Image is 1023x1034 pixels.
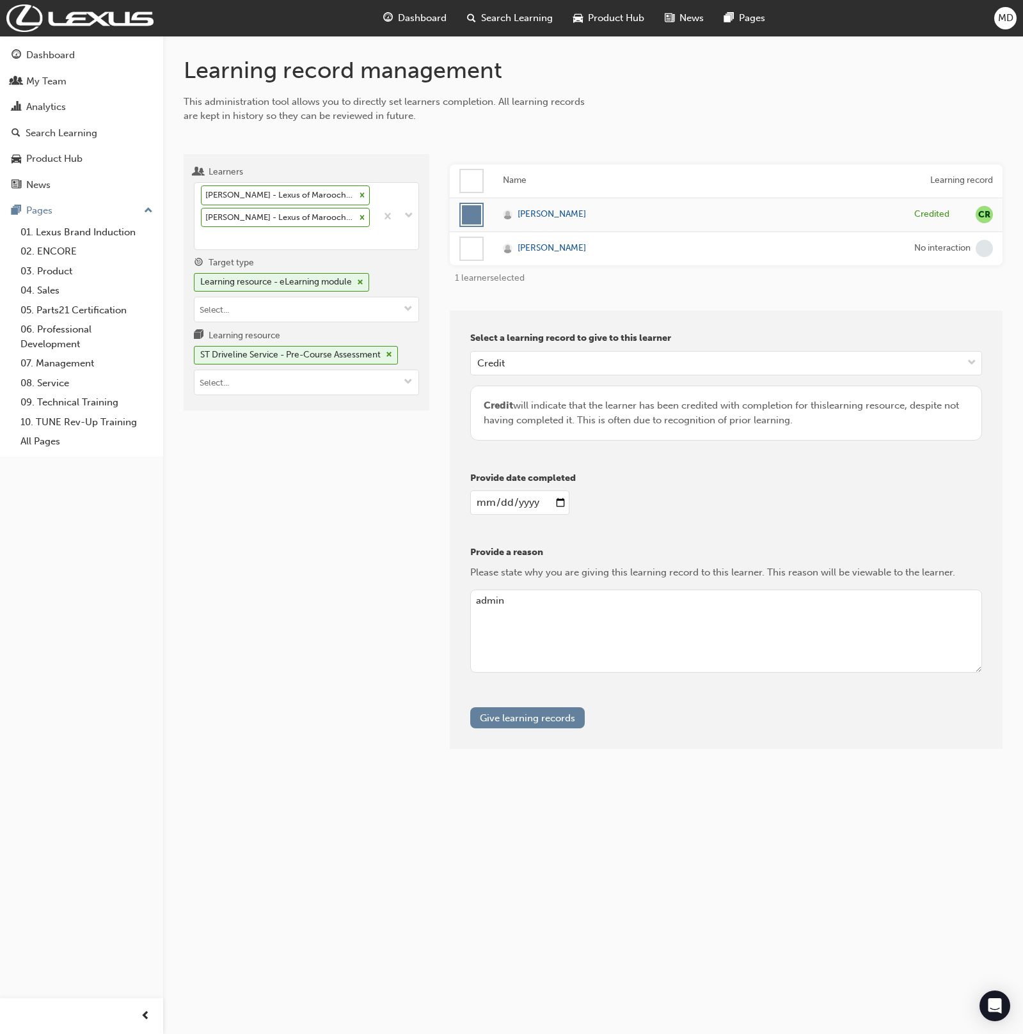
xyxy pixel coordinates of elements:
[398,297,418,322] button: toggle menu
[386,351,392,359] span: cross-icon
[5,70,158,93] a: My Team
[15,412,158,432] a: 10. TUNE Rev-Up Training
[470,490,569,515] input: enter a date
[470,567,955,578] span: Please state why you are giving this learning record to this learner. This reason will be viewabl...
[470,707,585,728] button: Give learning records
[15,320,158,354] a: 06. Professional Development
[5,173,158,197] a: News
[12,102,21,113] span: chart-icon
[5,121,158,145] a: Search Learning
[15,393,158,412] a: 09. Technical Training
[26,74,67,89] div: My Team
[503,207,895,222] a: [PERSON_NAME]
[141,1008,150,1024] span: prev-icon
[967,355,976,372] span: down-icon
[518,207,586,222] span: [PERSON_NAME]
[5,43,158,67] a: Dashboard
[209,166,243,178] div: Learners
[914,208,949,221] div: Credited
[998,11,1013,26] span: MD
[202,208,355,227] div: [PERSON_NAME] - Lexus of Maroochydore - [GEOGRAPHIC_DATA]
[209,256,254,269] div: Target type
[665,10,674,26] span: news-icon
[194,258,203,269] span: target-icon
[15,242,158,262] a: 02. ENCORE
[200,348,381,363] div: ST Driveline Service - Pre-Course Assessment
[739,11,765,26] span: Pages
[5,95,158,119] a: Analytics
[404,377,413,388] span: down-icon
[15,223,158,242] a: 01. Lexus Brand Induction
[12,50,21,61] span: guage-icon
[573,10,583,26] span: car-icon
[15,432,158,451] a: All Pages
[477,356,505,370] div: Credit
[202,186,355,205] div: [PERSON_NAME] - Lexus of Maroochydore - MAROOCHYDORE
[209,329,280,342] div: Learning resource
[493,164,905,198] th: Name
[470,331,982,346] p: Select a learning record to give to this learner
[357,279,363,286] span: cross-icon
[26,178,51,192] div: News
[467,10,476,26] span: search-icon
[15,373,158,393] a: 08. Service
[5,199,158,223] button: Pages
[979,991,1010,1021] div: Open Intercom Messenger
[455,272,525,283] span: 1 learner selected
[6,4,154,32] img: Trak
[194,370,418,395] input: Learning resourceST Driveline Service - Pre-Course Assessmentcross-icontoggle menu
[457,5,563,31] a: search-iconSearch Learning
[588,11,644,26] span: Product Hub
[26,48,75,63] div: Dashboard
[12,205,21,217] span: pages-icon
[26,126,97,141] div: Search Learning
[26,203,52,218] div: Pages
[26,152,83,166] div: Product Hub
[383,10,393,26] span: guage-icon
[12,153,21,165] span: car-icon
[5,147,158,171] a: Product Hub
[976,240,993,257] span: learningRecordVerb_NONE-icon
[201,232,202,243] input: Learners[PERSON_NAME] - Lexus of Maroochydore - MAROOCHYDORE[PERSON_NAME] - Lexus of Maroochydore...
[194,297,418,322] input: Target typeLearning resource - eLearning modulecross-icontoggle menu
[518,241,586,256] span: [PERSON_NAME]
[194,167,203,178] span: users-icon
[5,41,158,199] button: DashboardMy TeamAnalyticsSearch LearningProduct HubNews
[481,11,553,26] span: Search Learning
[724,10,734,26] span: pages-icon
[994,7,1017,29] button: MD
[654,5,714,31] a: news-iconNews
[976,206,993,223] span: null-icon
[470,590,982,673] textarea: admin
[12,180,21,191] span: news-icon
[194,330,203,341] span: learningresource-icon
[26,100,66,114] div: Analytics
[12,128,20,139] span: search-icon
[404,208,413,224] span: down-icon
[184,56,1003,84] h1: Learning record management
[15,301,158,320] a: 05. Parts21 Certification
[484,398,969,427] div: will indicate that the learner has been credited with completion for this learning resource , des...
[914,242,971,255] div: No interaction
[15,354,158,373] a: 07. Management
[679,11,704,26] span: News
[470,545,982,560] p: Provide a reason
[15,281,158,301] a: 04. Sales
[714,5,775,31] a: pages-iconPages
[503,241,895,256] a: [PERSON_NAME]
[184,95,599,123] div: This administration tool allows you to directly set learners completion. All learning records are...
[373,5,457,31] a: guage-iconDashboard
[144,203,153,219] span: up-icon
[563,5,654,31] a: car-iconProduct Hub
[398,370,418,395] button: toggle menu
[470,471,982,486] p: Provide date completed
[914,173,993,188] div: Learning record
[404,304,413,315] span: down-icon
[12,76,21,88] span: people-icon
[484,400,513,411] span: Credit
[200,275,352,290] div: Learning resource - eLearning module
[15,262,158,281] a: 03. Product
[398,11,447,26] span: Dashboard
